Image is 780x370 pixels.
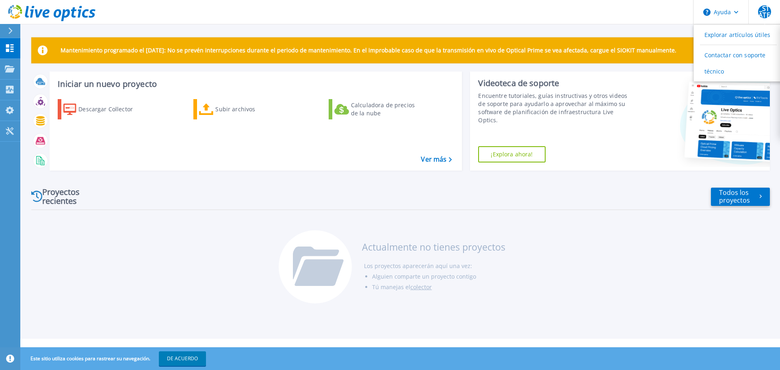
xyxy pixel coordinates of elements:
a: Subir archivos [193,99,284,119]
a: Ver más [421,156,452,163]
font: ¡Explora ahora! [491,150,533,158]
font: Tú manejas el [372,283,410,291]
font: Alguien comparte un proyecto contigo [372,273,476,280]
button: DE ACUERDO [159,351,206,366]
font: Encuentre tutoriales, guías instructivas y otros videos de soporte para ayudarlo a aprovechar al ... [478,92,627,124]
font: Subir archivos [215,105,255,113]
font: DE ACUERDO [167,355,198,362]
font: Ver más [421,155,446,164]
font: Actualmente no tienes proyectos [362,240,505,253]
font: Contactar con soporte técnico [704,51,766,75]
a: Descargar Collector [58,99,148,119]
a: Calculadora de precios de la nube [329,99,419,119]
font: Todos los proyectos [719,188,750,205]
font: Iniciar un nuevo proyecto [58,78,157,89]
font: Los proyectos aparecerán aquí una vez: [364,262,472,270]
a: Todos los proyectos [711,188,770,206]
font: Mantenimiento programado el [DATE]: No se prevén interrupciones durante el periodo de mantenimien... [61,46,676,54]
font: Descargar Collector [78,105,133,113]
font: Proyectos recientes [42,186,80,206]
font: Calculadora de precios de la nube [351,101,415,117]
a: ¡Explora ahora! [478,146,545,162]
font: Explorar artículos útiles [704,31,771,39]
font: Este sitio utiliza cookies para rastrear su navegación. [30,355,150,362]
a: colector [410,283,432,291]
font: Ayuda [714,8,731,16]
font: Videoteca de soporte [478,78,559,89]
